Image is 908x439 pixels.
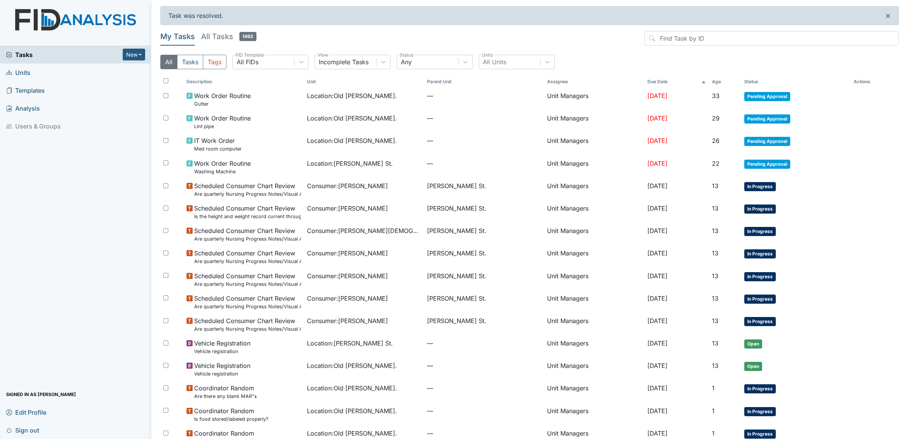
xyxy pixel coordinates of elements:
[544,75,644,88] th: Assignee
[712,295,718,302] span: 13
[194,393,257,400] small: Are there any blank MAR"s
[712,92,720,100] span: 33
[744,295,776,304] span: In Progress
[427,181,486,190] span: [PERSON_NAME] St.
[544,88,644,111] td: Unit Managers
[544,291,644,313] td: Unit Managers
[712,272,718,280] span: 13
[647,92,668,100] span: [DATE]
[427,294,486,303] span: [PERSON_NAME] St.
[307,384,397,393] span: Location : Old [PERSON_NAME].
[427,361,541,370] span: —
[6,102,40,114] span: Analysis
[427,316,486,325] span: [PERSON_NAME] St.
[194,258,301,265] small: Are quarterly Nursing Progress Notes/Visual Assessments completed by the end of the month followi...
[160,6,899,25] div: Task was resolved.
[194,159,251,175] span: Work Order Routine Washing Machine
[194,384,257,400] span: Coordinator Random Are there any blank MAR"s
[194,136,242,152] span: IT Work Order Med room computer
[194,281,301,288] small: Are quarterly Nursing Progress Notes/Visual Assessments completed by the end of the month followi...
[307,181,388,190] span: Consumer : [PERSON_NAME]
[544,336,644,358] td: Unit Managers
[427,271,486,281] span: [PERSON_NAME] St.
[647,114,668,122] span: [DATE]
[647,339,668,347] span: [DATE]
[307,204,388,213] span: Consumer : [PERSON_NAME]
[544,268,644,291] td: Unit Managers
[6,67,30,78] span: Units
[201,31,256,42] h5: All Tasks
[307,114,397,123] span: Location : Old [PERSON_NAME].
[183,75,304,88] th: Toggle SortBy
[160,55,226,69] div: Type filter
[194,406,269,423] span: Coordinator Random Is food stored/labeled properly?
[647,249,668,257] span: [DATE]
[194,145,242,152] small: Med room computer
[885,10,891,21] span: ×
[744,182,776,191] span: In Progress
[194,348,250,355] small: Vehicle registration
[307,361,397,370] span: Location : Old [PERSON_NAME].
[427,204,486,213] span: [PERSON_NAME] St.
[194,226,301,242] span: Scheduled Consumer Chart Review Are quarterly Nursing Progress Notes/Visual Assessments completed...
[123,49,146,60] button: New
[160,31,195,42] h5: My Tasks
[544,111,644,133] td: Unit Managers
[194,325,301,333] small: Are quarterly Nursing Progress Notes/Visual Assessments completed by the end of the month followi...
[194,303,301,310] small: Are quarterly Nursing Progress Notes/Visual Assessments completed by the end of the month followi...
[647,295,668,302] span: [DATE]
[647,182,668,190] span: [DATE]
[424,75,544,88] th: Toggle SortBy
[427,226,486,235] span: [PERSON_NAME] St.
[427,91,541,100] span: —
[194,91,251,108] span: Work Order Routine Gutter
[307,159,393,168] span: Location : [PERSON_NAME] St.
[544,403,644,426] td: Unit Managers
[194,339,250,355] span: Vehicle Registration Vehicle registration
[239,32,256,41] span: 1492
[744,339,762,349] span: Open
[544,313,644,336] td: Unit Managers
[709,75,741,88] th: Toggle SortBy
[307,91,397,100] span: Location : Old [PERSON_NAME].
[307,339,393,348] span: Location : [PERSON_NAME] St.
[194,100,251,108] small: Gutter
[712,339,718,347] span: 13
[544,133,644,155] td: Unit Managers
[194,123,251,130] small: Lint pipe
[744,384,776,393] span: In Progress
[712,384,715,392] span: 1
[744,407,776,416] span: In Progress
[427,339,541,348] span: —
[851,75,889,88] th: Actions
[647,272,668,280] span: [DATE]
[427,136,541,145] span: —
[194,213,301,220] small: Is the height and weight record current through the previous month?
[6,406,46,418] span: Edit Profile
[194,204,301,220] span: Scheduled Consumer Chart Review Is the height and weight record current through the previous month?
[194,361,250,377] span: Vehicle Registration Vehicle registration
[177,55,203,69] button: Tasks
[712,249,718,257] span: 13
[427,384,541,393] span: —
[712,204,718,212] span: 13
[194,415,269,423] small: Is food stored/labeled properly?
[712,160,720,167] span: 22
[544,223,644,246] td: Unit Managers
[427,249,486,258] span: [PERSON_NAME] St.
[194,370,250,377] small: Vehicle registration
[744,92,790,101] span: Pending Approval
[6,50,123,59] a: Tasks
[6,388,76,400] span: Signed in as [PERSON_NAME]
[647,384,668,392] span: [DATE]
[194,235,301,242] small: Are quarterly Nursing Progress Notes/Visual Assessments completed by the end of the month followi...
[307,429,397,438] span: Location : Old [PERSON_NAME].
[544,246,644,268] td: Unit Managers
[307,294,388,303] span: Consumer : [PERSON_NAME]
[203,55,226,69] button: Tags
[194,168,251,175] small: Washing Machine
[6,424,39,436] span: Sign out
[744,317,776,326] span: In Progress
[544,201,644,223] td: Unit Managers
